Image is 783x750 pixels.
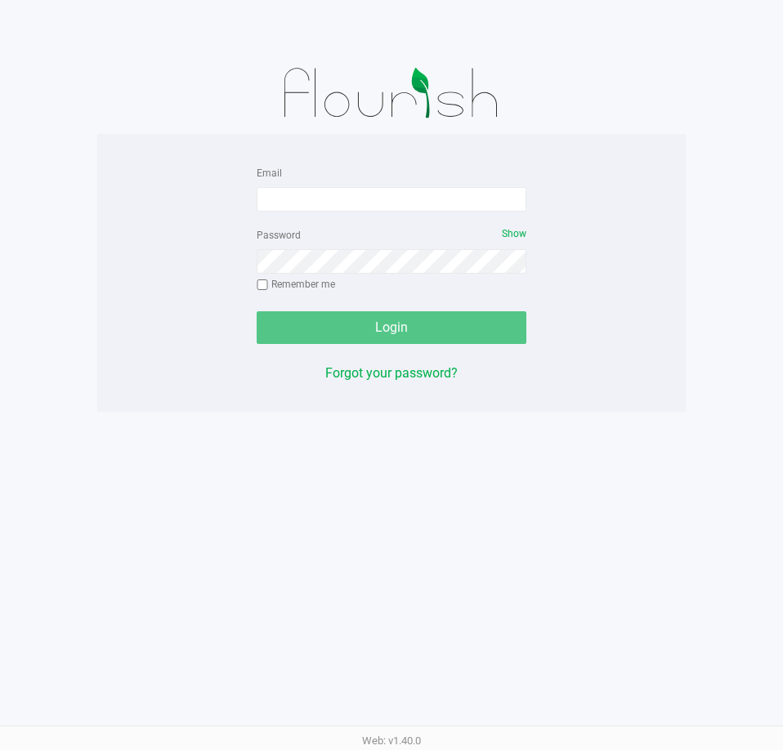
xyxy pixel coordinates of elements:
[257,166,282,181] label: Email
[257,277,335,292] label: Remember me
[502,228,526,239] span: Show
[325,364,458,383] button: Forgot your password?
[257,228,301,243] label: Password
[362,734,421,747] span: Web: v1.40.0
[257,279,268,291] input: Remember me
